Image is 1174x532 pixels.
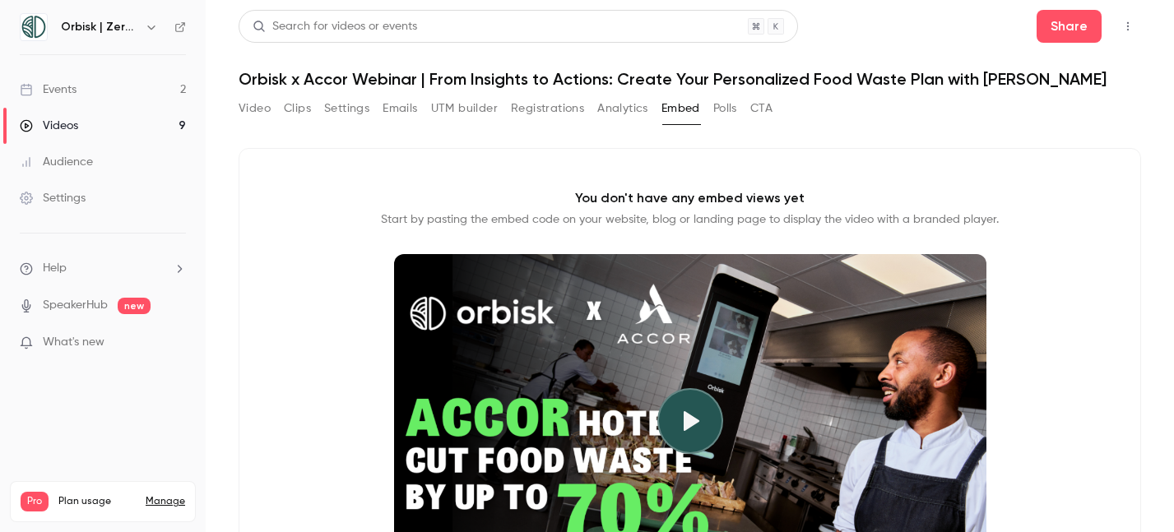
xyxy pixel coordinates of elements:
button: Polls [713,95,737,122]
div: Settings [20,190,86,206]
span: new [118,298,151,314]
div: Videos [20,118,78,134]
li: help-dropdown-opener [20,260,186,277]
h1: Orbisk x Accor Webinar | From Insights to Actions: Create Your Personalized Food Waste Plan with ... [239,69,1141,89]
div: Audience [20,154,93,170]
button: Analytics [597,95,648,122]
span: Pro [21,492,49,511]
span: Plan usage [58,495,136,508]
span: Help [43,260,67,277]
button: Share [1037,10,1102,43]
button: UTM builder [431,95,498,122]
div: Search for videos or events [253,18,417,35]
button: Video [239,95,271,122]
button: Top Bar Actions [1115,13,1141,39]
button: Registrations [511,95,584,122]
img: Orbisk | Zero Food Waste [21,14,47,40]
h6: Orbisk | Zero Food Waste [61,19,138,35]
a: SpeakerHub [43,297,108,314]
button: Settings [324,95,369,122]
button: Emails [383,95,417,122]
p: Start by pasting the embed code on your website, blog or landing page to display the video with a... [381,211,999,228]
button: Clips [284,95,311,122]
button: Play video [657,388,723,454]
iframe: Noticeable Trigger [166,335,186,350]
button: CTA [750,95,773,122]
button: Embed [661,95,700,122]
a: Manage [146,495,185,508]
div: Events [20,81,77,98]
span: What's new [43,334,104,351]
p: You don't have any embed views yet [575,188,805,208]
